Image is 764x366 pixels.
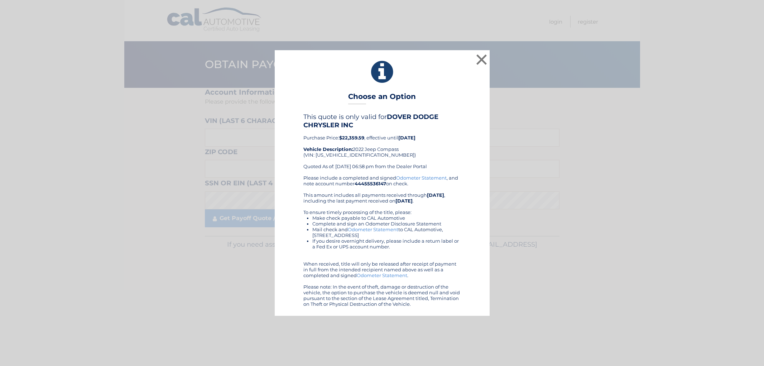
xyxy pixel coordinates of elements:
[303,113,461,175] div: Purchase Price: , effective until 2022 Jeep Compass (VIN: [US_VEHICLE_IDENTIFICATION_NUMBER]) Quo...
[312,221,461,227] li: Complete and sign an Odometer Disclosure Statement
[303,146,353,152] strong: Vehicle Description:
[348,227,398,232] a: Odometer Statement
[312,238,461,249] li: If you desire overnight delivery, please include a return label or a Fed Ex or UPS account number.
[312,215,461,221] li: Make check payable to CAL Automotive
[396,175,447,181] a: Odometer Statement
[355,181,386,186] b: 44455536147
[348,92,416,105] h3: Choose an Option
[427,192,444,198] b: [DATE]
[395,198,413,204] b: [DATE]
[475,52,489,67] button: ×
[398,135,415,141] b: [DATE]
[303,113,461,129] h4: This quote is only valid for
[357,272,407,278] a: Odometer Statement
[339,135,364,141] b: $22,359.59
[303,113,438,129] b: DOVER DODGE CHRYSLER INC
[303,175,461,307] div: Please include a completed and signed , and note account number on check. This amount includes al...
[312,227,461,238] li: Mail check and to CAL Automotive, [STREET_ADDRESS]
